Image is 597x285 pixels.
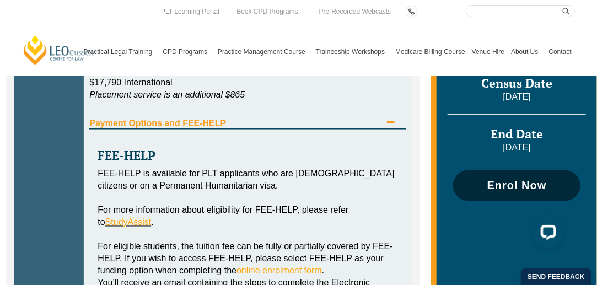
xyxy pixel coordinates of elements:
p: [DATE] [448,91,586,103]
div: FEE-HELP is available for PLT applicants who are [DEMOGRAPHIC_DATA] citizens or on a Permanent Hu... [98,168,398,192]
a: Practice Management Course [214,28,313,76]
a: Medicare Billing Course [392,28,469,76]
a: PLT Learning Portal [158,6,222,18]
a: Venue Hire [469,28,508,76]
a: Book CPD Programs [234,6,300,18]
a: online enrolment form [236,266,322,276]
span: Enrol Now [487,180,547,191]
div: For more information about eligibility for FEE-HELP, please refer to . [98,205,398,229]
a: Pre-Recorded Webcasts [316,6,394,18]
strong: FEE-HELP [98,147,155,163]
a: CPD Programs [159,28,214,76]
em: Placement service is an additional $865 [89,90,245,99]
span: End Date [491,126,543,142]
div: For eligible students, the tuition fee can be fully or partially covered by FEE-HELP. If you wish... [98,241,398,277]
a: Traineeship Workshops [313,28,392,76]
iframe: LiveChat chat widget [523,211,569,257]
span: $17,790 International [89,78,172,87]
span: Census Date [481,75,552,91]
a: Enrol Now [453,170,580,201]
p: [DATE] [448,142,586,154]
a: About Us [508,28,545,76]
a: Contact [546,28,575,76]
a: Practical Legal Training [80,28,160,76]
span: Payment Options and FEE-HELP [89,119,381,128]
a: [PERSON_NAME] Centre for Law [22,35,95,66]
a: StudyAssist [105,218,152,227]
